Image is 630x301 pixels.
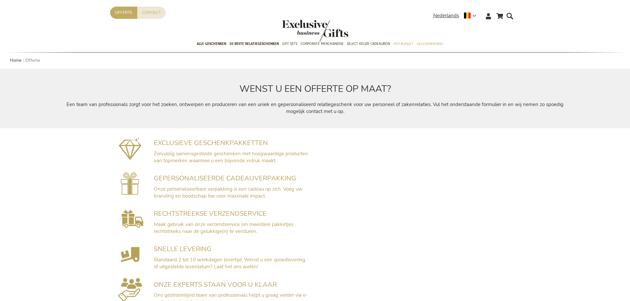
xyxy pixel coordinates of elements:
span: 50 beste relatiegeschenken [230,40,279,47]
img: Gepersonaliseerde cadeauverpakking voorzien van uw branding [121,172,139,195]
p: Een team van professionals zorgt voor het zoeken, ontwerpen en produceren van een uniek en gepers... [63,101,567,115]
a: 50 beste relatiegeschenken [230,36,279,53]
a: Gelegenheden [416,36,442,53]
span: Nederlands [433,12,459,19]
a: Select Keuze Cadeaubon [347,36,390,53]
a: Rechtstreekse Verzendservice [116,223,144,230]
a: Contact [137,7,166,19]
span: Onze personaliseerbare verpakking is een cadeau op zich. Voeg uw branding en boodschap toe voor m... [154,186,303,199]
span: Select Keuze Cadeaubon [347,40,390,47]
span: RECHTSTREEKSE VERZENDSERVICE [154,209,267,218]
img: Exclusieve geschenkpakketten mét impact [119,136,142,160]
span: Maak gebruik van onze verzendservice om meerdere pakketjes rechtstreeks naar de gelukkige(n) te v... [154,221,293,235]
span: EXCLUSIEVE GESCHENKPAKKETTEN [154,138,268,147]
span: Gelegenheden [416,40,442,47]
a: Home [10,57,21,63]
span: SNELLE LEVERING [154,245,212,253]
img: Rechtstreekse Verzendservice [116,210,144,228]
a: Offerte [110,7,137,19]
h2: WENST U EEN OFFERTE OP MAAT? [63,84,567,94]
strong: Offerte [25,57,40,63]
span: Per Budget [393,40,413,47]
span: Standaard 2 tot 10 werkdagen levertijd. Wenst u een spoedlevering of uitgestelde leverdatum? Laat... [154,256,305,270]
span: Zorvuldig samensgestelde geschenken met hoogwaardige producten van topmerken waarmee u een blijve... [154,150,308,164]
a: store logo [282,20,315,42]
img: Exclusive Business gifts logo [282,20,348,42]
span: ONZE EXPERTS STAAN VOOR U KLAAR [154,280,277,289]
a: Per Budget [393,36,413,53]
a: Alle Geschenken [197,36,226,53]
span: Alle Geschenken [197,40,226,47]
span: GEPERSONALISEERDE CADEAUVERPAKKING [154,174,296,183]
